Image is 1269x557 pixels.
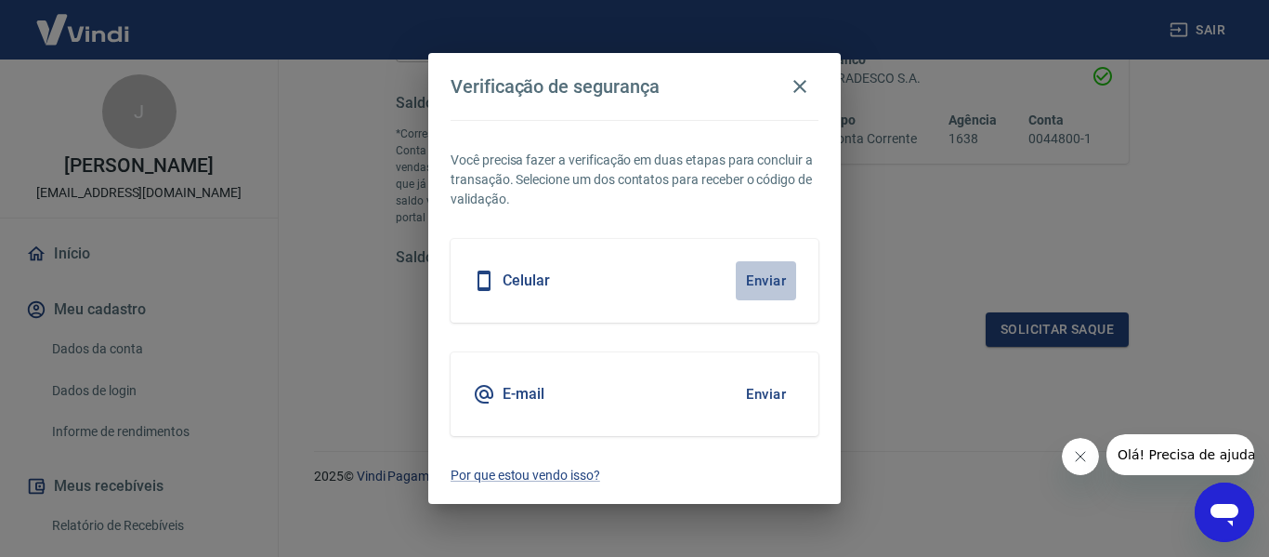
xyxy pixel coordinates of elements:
iframe: Mensagem da empresa [1106,434,1254,475]
h5: Celular [503,272,550,290]
span: Olá! Precisa de ajuda? [11,13,156,28]
iframe: Fechar mensagem [1062,438,1099,475]
button: Enviar [736,261,796,300]
h5: E-mail [503,385,544,404]
h4: Verificação de segurança [451,75,660,98]
a: Por que estou vendo isso? [451,466,818,485]
button: Enviar [736,375,796,414]
iframe: Botão para abrir a janela de mensagens [1195,483,1254,542]
p: Você precisa fazer a verificação em duas etapas para concluir a transação. Selecione um dos conta... [451,151,818,209]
